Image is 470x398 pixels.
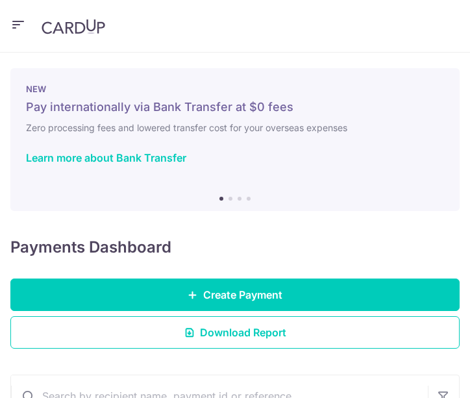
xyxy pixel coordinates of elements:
span: Download Report [200,325,286,340]
h4: Payments Dashboard [10,237,171,258]
span: Create Payment [203,287,282,303]
a: Create Payment [10,279,460,311]
a: Learn more about Bank Transfer [26,151,186,164]
h6: Zero processing fees and lowered transfer cost for your overseas expenses [26,120,444,136]
h5: Pay internationally via Bank Transfer at $0 fees [26,99,444,115]
a: Download Report [10,316,460,349]
img: CardUp [42,19,105,34]
p: NEW [26,84,444,94]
